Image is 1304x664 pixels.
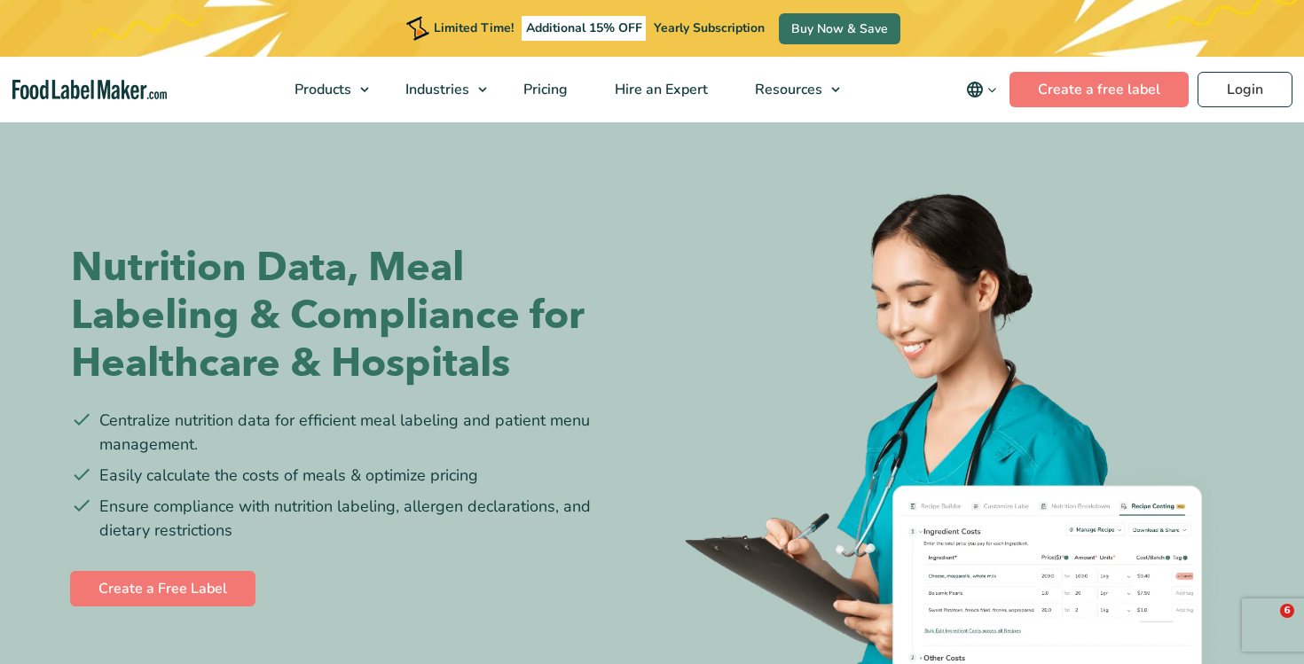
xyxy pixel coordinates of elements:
[779,13,900,44] a: Buy Now & Save
[518,80,570,99] span: Pricing
[522,16,647,41] span: Additional 15% OFF
[71,409,639,457] li: Centralize nutrition data for efficient meal labeling and patient menu management.
[750,80,824,99] span: Resources
[434,20,514,36] span: Limited Time!
[400,80,471,99] span: Industries
[71,464,639,488] li: Easily calculate the costs of meals & optimize pricing
[71,244,639,387] h1: Nutrition Data, Meal Labeling & Compliance for Healthcare & Hospitals
[1280,604,1294,618] span: 6
[732,57,849,122] a: Resources
[271,57,378,122] a: Products
[70,571,255,606] a: Create a Free Label
[1244,604,1286,646] iframe: Intercom live chat
[609,80,710,99] span: Hire an Expert
[382,57,496,122] a: Industries
[289,80,353,99] span: Products
[71,495,639,543] li: Ensure compliance with nutrition labeling, allergen declarations, and dietary restrictions
[654,20,765,36] span: Yearly Subscription
[500,57,587,122] a: Pricing
[592,57,727,122] a: Hire an Expert
[1009,72,1189,107] a: Create a free label
[1198,72,1292,107] a: Login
